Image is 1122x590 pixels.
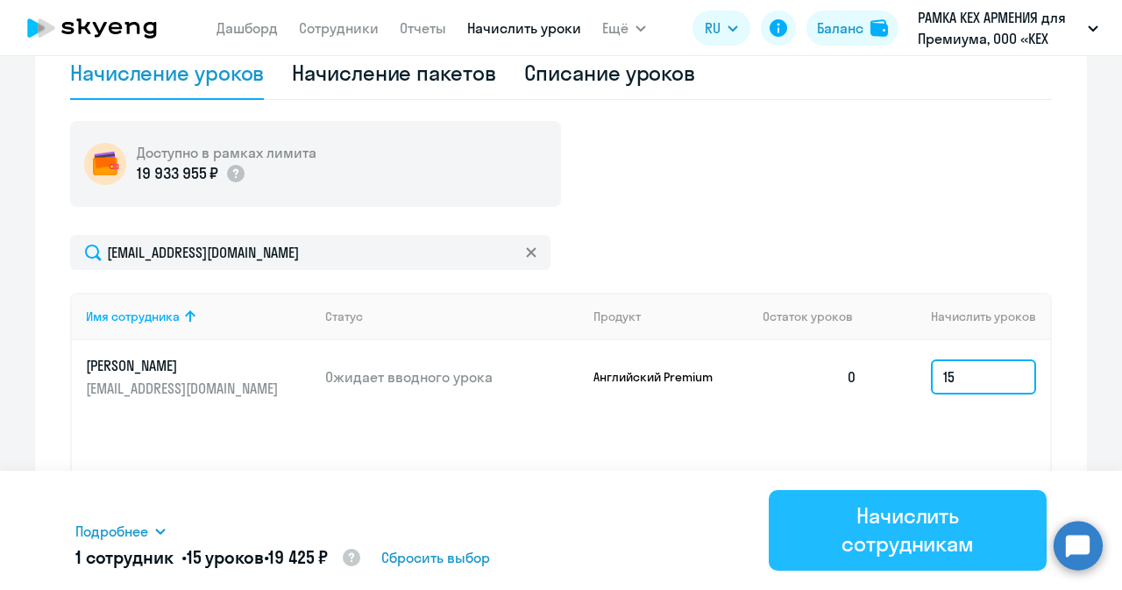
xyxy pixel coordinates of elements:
[806,11,898,46] button: Балансbalance
[325,367,579,387] p: Ожидает вводного урока
[84,143,126,185] img: wallet-circle.png
[909,7,1107,49] button: РАМКА КЕХ АРМЕНИЯ для Премиума, ООО «КЕХ Армения»
[75,545,362,572] h5: 1 сотрудник • •
[749,340,871,414] td: 0
[400,19,446,37] a: Отчеты
[325,309,363,324] div: Статус
[86,356,282,375] p: [PERSON_NAME]
[763,309,853,324] span: Остаток уроков
[769,490,1047,571] button: Начислить сотрудникам
[593,309,641,324] div: Продукт
[217,19,278,37] a: Дашборд
[70,59,264,87] div: Начисление уроков
[86,309,180,324] div: Имя сотрудника
[705,18,721,39] span: RU
[918,7,1081,49] p: РАМКА КЕХ АРМЕНИЯ для Премиума, ООО «КЕХ Армения»
[763,309,871,324] div: Остаток уроков
[75,521,148,542] span: Подробнее
[292,59,495,87] div: Начисление пакетов
[268,546,328,568] span: 19 425 ₽
[325,309,579,324] div: Статус
[870,19,888,37] img: balance
[137,162,218,185] p: 19 933 955 ₽
[524,59,696,87] div: Списание уроков
[86,379,282,398] p: [EMAIL_ADDRESS][DOMAIN_NAME]
[86,356,311,398] a: [PERSON_NAME][EMAIL_ADDRESS][DOMAIN_NAME]
[602,18,628,39] span: Ещё
[70,235,550,270] input: Поиск по имени, email, продукту или статусу
[86,309,311,324] div: Имя сотрудника
[381,547,490,568] span: Сбросить выбор
[137,143,316,162] h5: Доступно в рамках лимита
[593,309,749,324] div: Продукт
[793,501,1022,558] div: Начислить сотрудникам
[299,19,379,37] a: Сотрудники
[692,11,750,46] button: RU
[602,11,646,46] button: Ещё
[187,546,264,568] span: 15 уроков
[817,18,863,39] div: Баланс
[871,293,1050,340] th: Начислить уроков
[467,19,581,37] a: Начислить уроки
[593,369,725,385] p: Английский Premium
